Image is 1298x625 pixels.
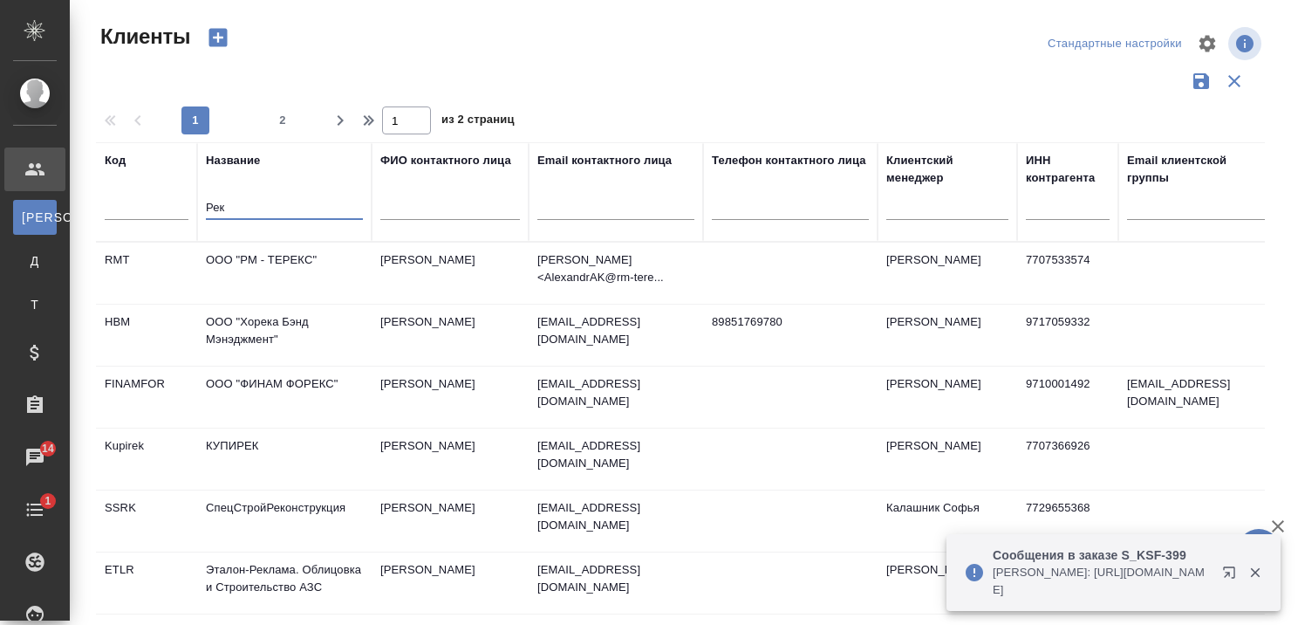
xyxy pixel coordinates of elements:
[1017,367,1118,428] td: 9710001492
[537,152,672,169] div: Email контактного лица
[1017,305,1118,366] td: 9717059332
[96,491,197,552] td: SSRK
[197,23,239,52] button: Создать
[1127,152,1267,187] div: Email клиентской группы
[537,375,694,410] p: [EMAIL_ADDRESS][DOMAIN_NAME]
[1026,152,1110,187] div: ИНН контрагента
[537,437,694,472] p: [EMAIL_ADDRESS][DOMAIN_NAME]
[878,553,1017,614] td: [PERSON_NAME]
[372,553,529,614] td: [PERSON_NAME]
[96,243,197,304] td: RMT
[269,112,297,129] span: 2
[712,313,869,331] p: 89851769780
[878,243,1017,304] td: [PERSON_NAME]
[96,429,197,490] td: Kupirek
[1017,429,1118,490] td: 7707366926
[105,152,126,169] div: Код
[1043,31,1186,58] div: split button
[197,305,372,366] td: ООО "Хорека Бэнд Мэнэджмент"
[22,252,48,270] span: Д
[1017,491,1118,552] td: 7729655368
[1118,367,1275,428] td: [EMAIL_ADDRESS][DOMAIN_NAME]
[380,152,511,169] div: ФИО контактного лица
[206,152,260,169] div: Название
[441,109,515,134] span: из 2 страниц
[96,367,197,428] td: FINAMFOR
[1218,65,1251,98] button: Сбросить фильтры
[372,429,529,490] td: [PERSON_NAME]
[197,491,372,552] td: СпецСтройРеконструкция
[197,553,372,614] td: Эталон-Реклама. Облицовка и Строительство АЗС
[993,546,1211,564] p: Сообщения в заказе S_KSF-399
[878,491,1017,552] td: Калашник Софья
[372,305,529,366] td: [PERSON_NAME]
[197,367,372,428] td: ООО "ФИНАМ ФОРЕКС"
[1186,23,1228,65] span: Настроить таблицу
[197,243,372,304] td: ООО "РМ - ТЕРЕКС"
[22,209,48,226] span: [PERSON_NAME]
[878,305,1017,366] td: [PERSON_NAME]
[372,367,529,428] td: [PERSON_NAME]
[712,152,866,169] div: Телефон контактного лица
[1228,27,1265,60] span: Посмотреть информацию
[96,23,190,51] span: Клиенты
[1237,565,1273,580] button: Закрыть
[886,152,1008,187] div: Клиентский менеджер
[13,200,57,235] a: [PERSON_NAME]
[537,499,694,534] p: [EMAIL_ADDRESS][DOMAIN_NAME]
[1185,65,1218,98] button: Сохранить фильтры
[269,106,297,134] button: 2
[537,561,694,596] p: [EMAIL_ADDRESS][DOMAIN_NAME]
[1017,243,1118,304] td: 7707533574
[1212,555,1254,597] button: Открыть в новой вкладке
[993,564,1211,599] p: [PERSON_NAME]: [URL][DOMAIN_NAME]
[878,429,1017,490] td: [PERSON_NAME]
[22,296,48,313] span: Т
[96,553,197,614] td: ETLR
[34,492,61,510] span: 1
[1237,529,1281,573] button: 🙏
[13,287,57,322] a: Т
[4,488,65,532] a: 1
[197,429,372,490] td: КУПИРЕК
[4,436,65,479] a: 14
[31,440,65,457] span: 14
[537,251,694,286] p: [PERSON_NAME] <AlexandrAK@rm-tere...
[13,244,57,278] a: Д
[372,243,529,304] td: [PERSON_NAME]
[372,491,529,552] td: [PERSON_NAME]
[878,367,1017,428] td: [PERSON_NAME]
[96,305,197,366] td: HBM
[537,313,694,348] p: [EMAIL_ADDRESS][DOMAIN_NAME]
